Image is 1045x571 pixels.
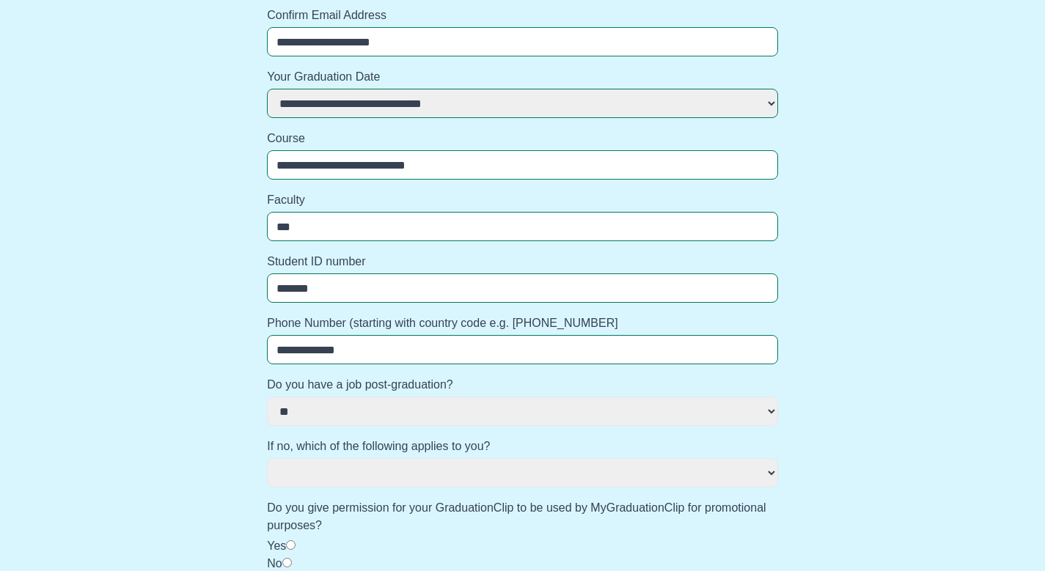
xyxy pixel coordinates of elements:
label: Course [267,130,778,147]
label: Do you have a job post-graduation? [267,376,778,394]
label: Do you give permission for your GraduationClip to be used by MyGraduationClip for promotional pur... [267,499,778,534]
label: Student ID number [267,253,778,270]
label: No [267,557,282,570]
label: Confirm Email Address [267,7,778,24]
label: Yes [267,539,286,552]
label: Your Graduation Date [267,68,778,86]
label: Faculty [267,191,778,209]
label: Phone Number (starting with country code e.g. [PHONE_NUMBER] [267,314,778,332]
label: If no, which of the following applies to you? [267,438,778,455]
